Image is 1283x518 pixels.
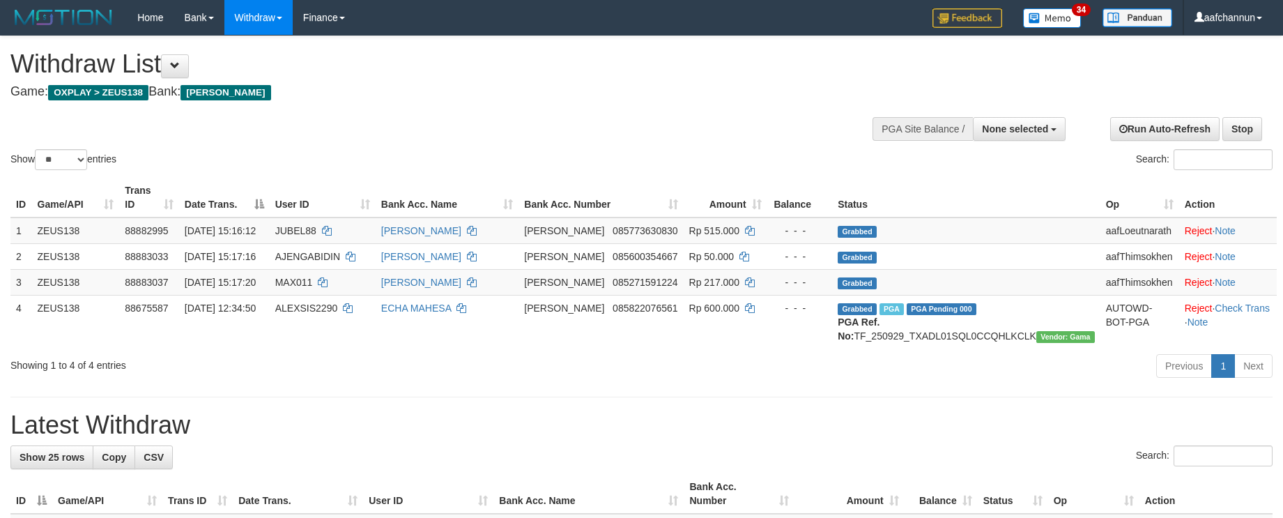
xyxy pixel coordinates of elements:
[144,452,164,463] span: CSV
[838,317,879,342] b: PGA Ref. No:
[613,303,677,314] span: Copy 085822076561 to clipboard
[1179,178,1277,218] th: Action
[1185,303,1213,314] a: Reject
[1100,178,1179,218] th: Op: activate to sort column ascending
[493,474,684,514] th: Bank Acc. Name: activate to sort column ascending
[838,303,877,315] span: Grabbed
[794,474,905,514] th: Amount: activate to sort column ascending
[125,225,168,236] span: 88882995
[35,149,87,170] select: Showentries
[905,474,978,514] th: Balance: activate to sort column ascending
[275,303,338,314] span: ALEXSIS2290
[1174,149,1273,170] input: Search:
[10,269,32,295] td: 3
[125,303,168,314] span: 88675587
[381,251,461,262] a: [PERSON_NAME]
[381,303,451,314] a: ECHA MAHESA
[932,8,1002,28] img: Feedback.jpg
[684,178,767,218] th: Amount: activate to sort column ascending
[518,178,683,218] th: Bank Acc. Number: activate to sort column ascending
[1222,117,1262,141] a: Stop
[93,445,135,469] a: Copy
[524,277,604,288] span: [PERSON_NAME]
[381,225,461,236] a: [PERSON_NAME]
[832,295,1100,349] td: TF_250929_TXADL01SQL0CCQHLKCLK
[524,251,604,262] span: [PERSON_NAME]
[32,218,120,244] td: ZEUS138
[102,452,126,463] span: Copy
[1100,269,1179,295] td: aafThimsokhen
[1036,331,1095,343] span: Vendor URL: https://trx31.1velocity.biz
[1100,295,1179,349] td: AUTOWD-BOT-PGA
[275,251,340,262] span: AJENGABIDIN
[125,251,168,262] span: 88883033
[773,275,827,289] div: - - -
[10,7,116,28] img: MOTION_logo.png
[381,277,461,288] a: [PERSON_NAME]
[119,178,179,218] th: Trans ID: activate to sort column ascending
[773,301,827,315] div: - - -
[1188,317,1208,328] a: Note
[10,411,1273,439] h1: Latest Withdraw
[689,225,739,236] span: Rp 515.000
[1174,445,1273,466] input: Search:
[613,277,677,288] span: Copy 085271591224 to clipboard
[1185,251,1213,262] a: Reject
[179,178,270,218] th: Date Trans.: activate to sort column descending
[879,303,904,315] span: Marked by aafpengsreynich
[10,218,32,244] td: 1
[1100,243,1179,269] td: aafThimsokhen
[185,277,256,288] span: [DATE] 15:17:20
[684,474,794,514] th: Bank Acc. Number: activate to sort column ascending
[32,295,120,349] td: ZEUS138
[185,225,256,236] span: [DATE] 15:16:12
[689,251,735,262] span: Rp 50.000
[773,250,827,264] div: - - -
[1185,277,1213,288] a: Reject
[233,474,363,514] th: Date Trans.: activate to sort column ascending
[613,251,677,262] span: Copy 085600354667 to clipboard
[1215,277,1236,288] a: Note
[10,474,52,514] th: ID: activate to sort column descending
[1136,445,1273,466] label: Search:
[838,226,877,238] span: Grabbed
[1100,218,1179,244] td: aafLoeutnarath
[689,303,739,314] span: Rp 600.000
[363,474,493,514] th: User ID: activate to sort column ascending
[832,178,1100,218] th: Status
[838,252,877,264] span: Grabbed
[1211,354,1235,378] a: 1
[1110,117,1220,141] a: Run Auto-Refresh
[1179,269,1277,295] td: ·
[1136,149,1273,170] label: Search:
[1072,3,1091,16] span: 34
[1215,225,1236,236] a: Note
[1179,218,1277,244] td: ·
[48,85,148,100] span: OXPLAY > ZEUS138
[10,149,116,170] label: Show entries
[907,303,976,315] span: PGA Pending
[1156,354,1212,378] a: Previous
[689,277,739,288] span: Rp 217.000
[52,474,162,514] th: Game/API: activate to sort column ascending
[10,85,841,99] h4: Game: Bank:
[185,303,256,314] span: [DATE] 12:34:50
[613,225,677,236] span: Copy 085773630830 to clipboard
[982,123,1048,135] span: None selected
[10,353,524,372] div: Showing 1 to 4 of 4 entries
[10,445,93,469] a: Show 25 rows
[978,474,1048,514] th: Status: activate to sort column ascending
[10,50,841,78] h1: Withdraw List
[180,85,270,100] span: [PERSON_NAME]
[20,452,84,463] span: Show 25 rows
[376,178,518,218] th: Bank Acc. Name: activate to sort column ascending
[838,277,877,289] span: Grabbed
[162,474,233,514] th: Trans ID: activate to sort column ascending
[1048,474,1139,514] th: Op: activate to sort column ascending
[973,117,1066,141] button: None selected
[32,178,120,218] th: Game/API: activate to sort column ascending
[1103,8,1172,27] img: panduan.png
[1234,354,1273,378] a: Next
[524,303,604,314] span: [PERSON_NAME]
[10,178,32,218] th: ID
